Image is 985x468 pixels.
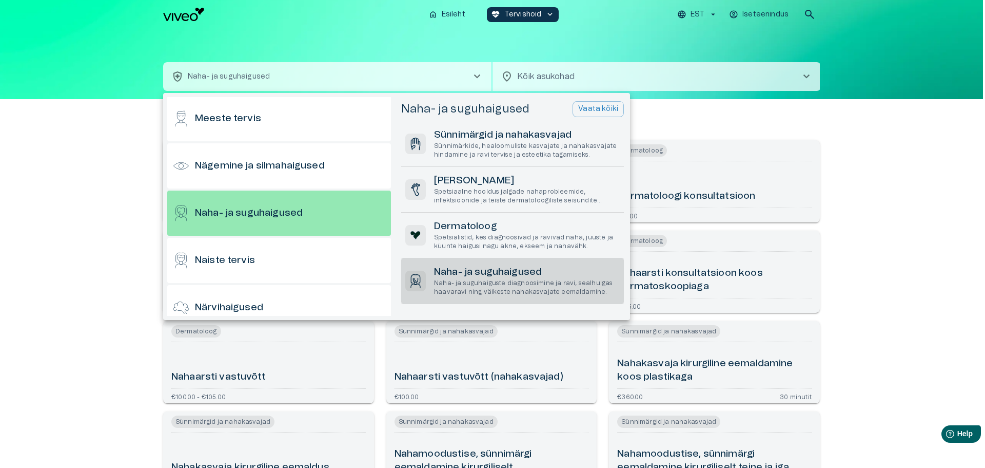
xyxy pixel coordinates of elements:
[573,101,624,117] button: Vaata kõiki
[434,233,620,251] p: Spetsialistid, kes diagnoosivad ja ravivad naha, juuste ja küünte haigusi nagu akne, ekseem ja na...
[401,102,529,117] h5: Naha- ja suguhaigused
[434,266,620,279] h6: Naha- ja suguhaigused
[434,174,620,188] h6: [PERSON_NAME]
[434,188,620,205] p: Spetsiaalne hooldus jalgade nahaprobleemide, infektsioonide ja teiste dermatoloogiliste seisundit...
[434,128,620,142] h6: Sünnimärgid ja nahakasvajad
[195,112,261,126] h6: Meeste tervis
[195,301,263,315] h6: Närvihaigused
[434,142,620,159] p: Sünnimärkide, healoomuliste kasvajate ja nahakasvajate hindamine ja ravi tervise ja esteetika tag...
[578,104,618,115] p: Vaata kõiki
[195,159,325,173] h6: Nägemine ja silmahaigused
[434,220,620,234] h6: Dermatoloog
[195,207,303,220] h6: Naha- ja suguhaigused
[905,421,985,450] iframe: Help widget launcher
[434,279,620,296] p: Naha- ja suguhaiguste diagnoosimine ja ravi, sealhulgas haavaravi ning väikeste nahakasvajate eem...
[195,254,255,268] h6: Naiste tervis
